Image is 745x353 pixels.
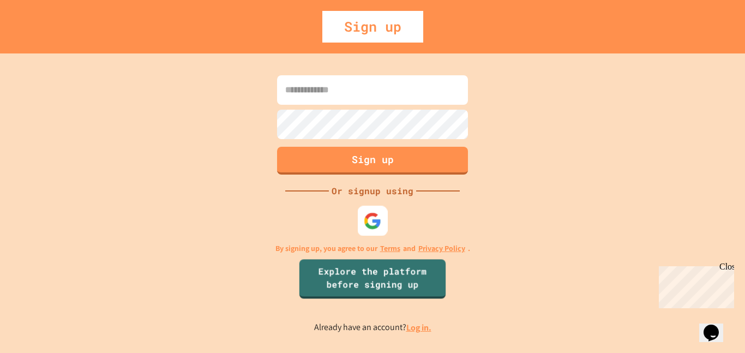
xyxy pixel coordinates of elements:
div: Sign up [322,11,423,43]
div: Or signup using [329,184,416,198]
a: Log in. [406,322,431,333]
a: Privacy Policy [418,243,465,254]
a: Explore the platform before signing up [299,259,446,298]
iframe: chat widget [654,262,734,308]
img: google-icon.svg [364,212,382,230]
p: By signing up, you agree to our and . [275,243,470,254]
div: Chat with us now!Close [4,4,75,69]
iframe: chat widget [699,309,734,342]
a: Terms [380,243,400,254]
p: Already have an account? [314,321,431,334]
button: Sign up [277,147,468,175]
